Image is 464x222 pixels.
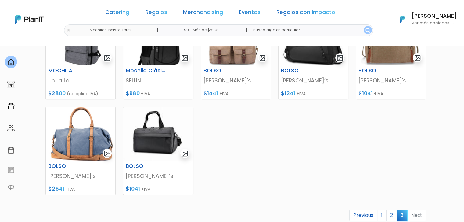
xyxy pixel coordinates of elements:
[358,77,423,85] p: [PERSON_NAME]’s
[66,186,75,192] span: +IVA
[219,91,228,97] span: +IVA
[278,11,348,99] a: gallery-light BOLSO [PERSON_NAME]’s $1241 +IVA
[145,10,167,17] a: Regalos
[31,6,88,18] div: ¿Necesitás ayuda?
[201,11,271,99] a: gallery-light BOLSO [PERSON_NAME]’s $1441 +IVA
[45,11,116,99] a: gallery-light MOCHILA Uh La La $2800 (no aplica IVA)
[126,90,140,97] span: $980
[365,28,370,33] img: search_button-432b6d5273f82d61273b3651a40e1bd1b912527efae98b1b7a1b2c0702e16a8d.svg
[386,210,397,221] a: 2
[7,58,15,66] img: home-e721727adea9d79c4d83392d1f703f7f8bce08238fde08b1acbfd93340b81755.svg
[122,68,170,74] h6: Mochila Clásica Eco
[45,107,116,195] a: gallery-light BOLSO [PERSON_NAME]’s $2541 +IVA
[48,185,64,193] span: $2541
[156,26,158,34] p: |
[277,68,326,74] h6: BOLSO
[396,12,409,26] img: PlanIt Logo
[126,77,190,85] p: SELLIN
[123,107,193,195] a: gallery-light BOLSO [PERSON_NAME]’s $1041 +IVA
[203,77,268,85] p: [PERSON_NAME]’s
[281,77,346,85] p: [PERSON_NAME]’s
[392,11,457,27] button: PlanIt Logo [PERSON_NAME] Ver más opciones
[48,77,113,85] p: Uh La La
[281,90,295,97] span: $1241
[7,166,15,174] img: feedback-78b5a0c8f98aac82b08bfc38622c3050aee476f2c9584af64705fc4e61158814.svg
[200,68,248,74] h6: BOLSO
[358,90,373,97] span: $1041
[7,80,15,88] img: marketplace-4ceaa7011d94191e9ded77b95e3339b90024bf715f7c57f8cf31f2d8c509eaba.svg
[355,68,403,74] h6: BOLSO
[397,210,408,221] span: 3
[45,68,93,74] h6: MOCHILA
[248,24,373,36] input: Buscá algo en particular..
[141,91,150,97] span: +IVA
[356,11,426,99] a: gallery-light BOLSO [PERSON_NAME]’s $1041 +IVA
[104,54,111,61] img: gallery-light
[297,91,306,97] span: +IVA
[7,124,15,132] img: people-662611757002400ad9ed0e3c099ab2801c6687ba6c219adb57efc949bc21e19d.svg
[46,107,115,161] img: thumb_10226_azul.jpg
[67,91,98,97] span: (no aplica IVA)
[246,26,247,34] p: |
[48,172,113,180] p: [PERSON_NAME]’s
[48,90,66,97] span: $2800
[181,150,188,157] img: gallery-light
[126,185,140,193] span: $1041
[45,163,93,169] h6: BOLSO
[203,90,218,97] span: $1441
[374,91,383,97] span: +IVA
[414,54,421,61] img: gallery-light
[7,183,15,191] img: partners-52edf745621dab592f3b2c58e3bca9d71375a7ef29c3b500c9f145b62cc070d4.svg
[105,10,129,17] a: Catering
[336,54,344,61] img: gallery-light
[67,28,70,32] img: close-6986928ebcb1d6c9903e3b54e860dbc4d054630f23adef3a32610726dff6a82b.svg
[7,102,15,110] img: campaigns-02234683943229c281be62815700db0a1741e53638e28bf9629b52c665b00959.svg
[123,107,193,161] img: thumb_10964__24_.jpeg
[412,21,457,25] p: Ver más opciones
[123,11,193,99] a: gallery-light Mochila Clásica Eco SELLIN $980 +IVA
[377,210,387,221] a: 1
[104,150,111,157] img: gallery-light
[412,13,457,19] h6: [PERSON_NAME]
[259,54,266,61] img: gallery-light
[15,15,44,24] img: PlanIt Logo
[126,172,190,180] p: [PERSON_NAME]’s
[141,186,150,192] span: +IVA
[7,147,15,154] img: calendar-87d922413cdce8b2cf7b7f5f62616a5cf9e4887200fb71536465627b3292af00.svg
[181,54,188,61] img: gallery-light
[349,210,377,221] a: Previous
[122,163,170,169] h6: BOLSO
[183,10,223,17] a: Merchandising
[239,10,261,17] a: Eventos
[276,10,335,17] a: Regalos con Impacto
